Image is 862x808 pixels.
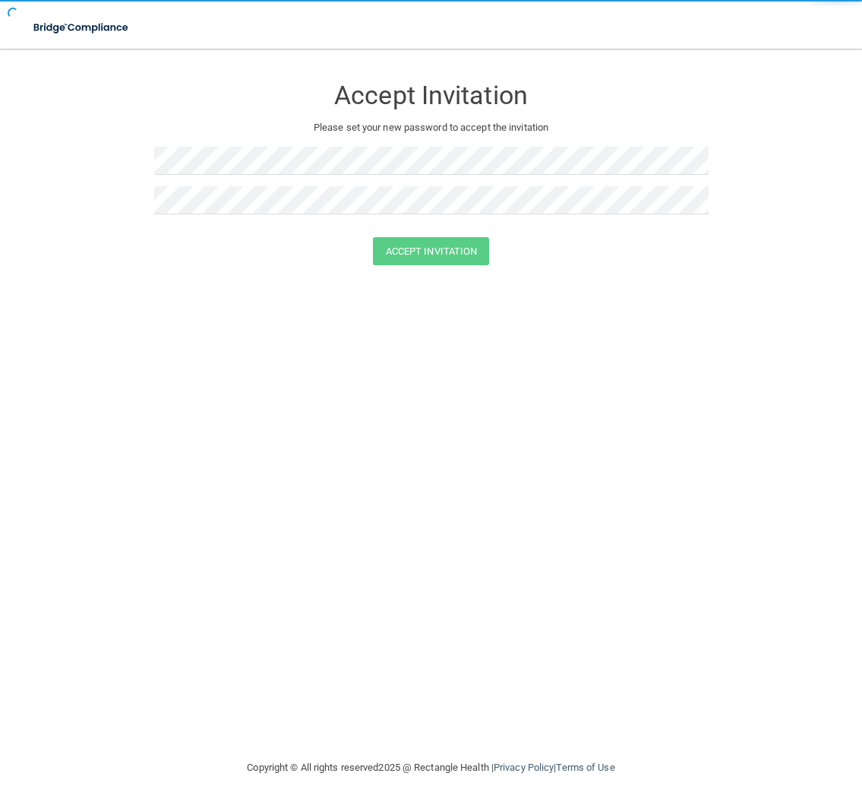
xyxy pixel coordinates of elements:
button: Accept Invitation [373,237,490,265]
a: Privacy Policy [494,762,554,773]
div: Copyright © All rights reserved 2025 @ Rectangle Health | | [154,743,709,792]
img: bridge_compliance_login_screen.278c3ca4.svg [23,12,141,43]
p: Please set your new password to accept the invitation [166,119,697,137]
h3: Accept Invitation [154,81,709,109]
a: Terms of Use [556,762,614,773]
